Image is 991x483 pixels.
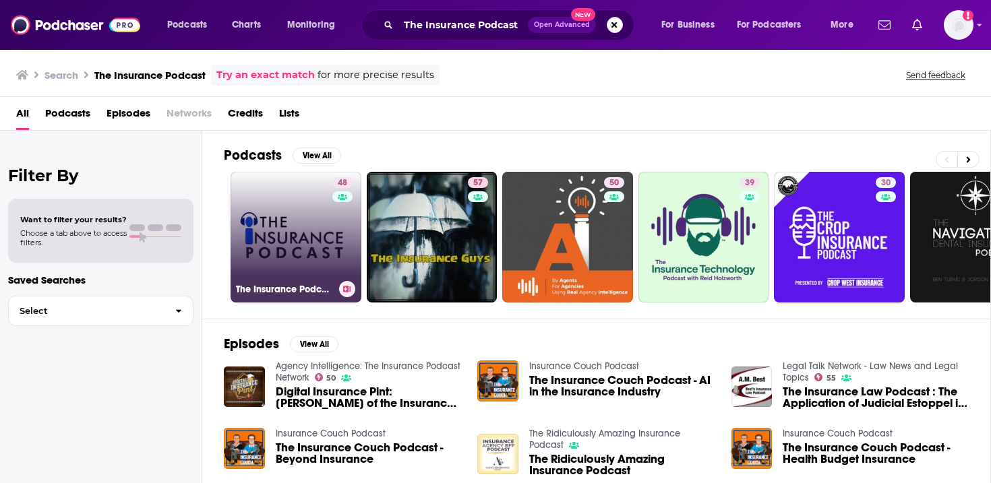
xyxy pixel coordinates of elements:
button: open menu [158,14,224,36]
span: 50 [609,176,619,190]
h2: Episodes [224,335,279,352]
span: Want to filter your results? [20,215,127,224]
a: 39 [638,172,769,302]
a: 57 [468,177,488,188]
a: EpisodesView All [224,335,338,352]
a: Try an exact match [216,67,315,83]
span: 55 [827,375,836,381]
a: 30 [876,177,896,188]
a: Insurance Couch Podcast [783,428,893,439]
span: 39 [745,176,754,190]
p: Saved Searches [8,273,193,286]
span: 50 [326,375,336,381]
a: 50 [315,373,336,381]
a: Credits [228,102,263,130]
a: Insurance Couch Podcast [276,428,386,439]
a: The Insurance Couch Podcast - Beyond Insurance [276,442,462,465]
a: 55 [814,373,836,381]
h2: Filter By [8,166,193,185]
span: For Business [661,15,715,34]
button: View All [290,336,338,352]
a: The Ridiculously Amazing Insurance Podcast [529,428,680,451]
span: More [831,15,853,34]
a: Legal Talk Network - Law News and Legal Topics [783,360,958,383]
a: The Ridiculously Amazing Insurance Podcast [529,453,715,476]
a: The Insurance Law Podcast : The Application of Judicial Estoppel in Insurance Claims [783,386,969,409]
a: 48The Insurance Podcast [231,172,361,302]
span: Select [9,307,164,315]
button: Select [8,296,193,326]
a: Digital Insurance Pint: Pete Tessier of the Insurance Podcast – The Hostile Take Over [276,386,462,409]
span: 30 [881,176,891,190]
img: User Profile [944,10,973,40]
span: Networks [167,102,212,130]
span: For Podcasters [737,15,802,34]
span: Choose a tab above to access filters. [20,228,127,247]
span: 48 [338,176,347,190]
span: for more precise results [318,67,434,83]
button: Send feedback [902,69,969,81]
img: Digital Insurance Pint: Pete Tessier of the Insurance Podcast – The Hostile Take Over [224,366,265,408]
a: Podcasts [45,102,90,130]
a: 30 [774,172,905,302]
h3: The Insurance Podcast [236,284,334,295]
img: The Ridiculously Amazing Insurance Podcast [477,434,518,475]
a: Insurance Couch Podcast [529,360,639,372]
a: Episodes [107,102,150,130]
button: open menu [652,14,731,36]
span: New [571,8,595,21]
img: The Insurance Law Podcast : The Application of Judicial Estoppel in Insurance Claims [731,366,773,408]
a: PodcastsView All [224,147,341,164]
a: 50 [502,172,633,302]
a: 57 [367,172,498,302]
a: All [16,102,29,130]
a: The Insurance Couch Podcast - AI in the Insurance Industry [529,375,715,397]
a: The Insurance Couch Podcast - AI in the Insurance Industry [477,360,518,401]
h3: Search [44,69,78,82]
a: Show notifications dropdown [873,13,896,36]
a: The Insurance Couch Podcast - Health Budget Insurance [783,442,969,465]
div: Search podcasts, credits, & more... [374,9,647,40]
h2: Podcasts [224,147,282,164]
a: Show notifications dropdown [907,13,928,36]
input: Search podcasts, credits, & more... [398,14,528,36]
a: Charts [223,14,269,36]
span: Logged in as KSMolly [944,10,973,40]
button: open menu [728,14,821,36]
a: Agency Intelligence: The Insurance Podcast Network [276,360,460,383]
button: open menu [278,14,353,36]
a: 39 [740,177,760,188]
img: The Insurance Couch Podcast - Beyond Insurance [224,428,265,469]
span: Open Advanced [534,22,590,28]
a: Lists [279,102,299,130]
button: Show profile menu [944,10,973,40]
span: Podcasts [167,15,207,34]
svg: Add a profile image [963,10,973,21]
span: Digital Insurance Pint: [PERSON_NAME] of the Insurance Podcast – The Hostile Take Over [276,386,462,409]
span: Charts [232,15,261,34]
a: 48 [332,177,353,188]
span: Monitoring [287,15,335,34]
a: 50 [604,177,624,188]
button: View All [293,148,341,164]
img: The Insurance Couch Podcast - Health Budget Insurance [731,428,773,469]
h3: The Insurance Podcast [94,69,206,82]
img: Podchaser - Follow, Share and Rate Podcasts [11,12,140,38]
button: open menu [821,14,870,36]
